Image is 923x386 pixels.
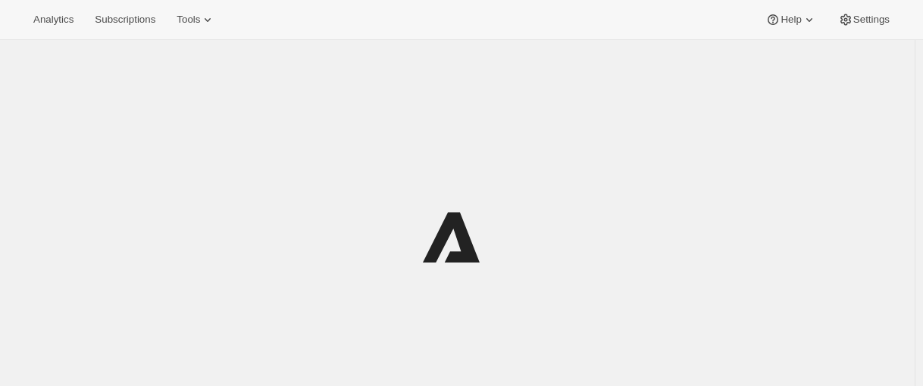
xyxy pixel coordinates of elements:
span: Tools [177,14,200,26]
span: Analytics [33,14,74,26]
span: Help [781,14,801,26]
span: Subscriptions [95,14,155,26]
button: Analytics [24,9,83,30]
button: Settings [829,9,899,30]
button: Subscriptions [86,9,164,30]
span: Settings [853,14,890,26]
button: Help [756,9,825,30]
button: Tools [167,9,224,30]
